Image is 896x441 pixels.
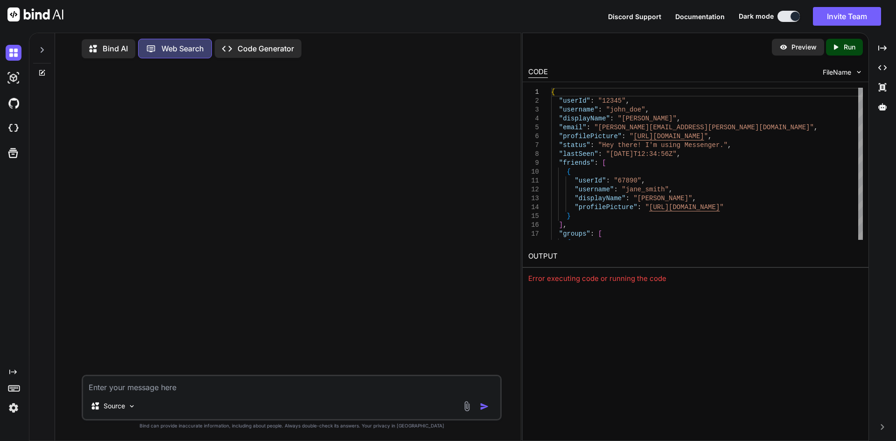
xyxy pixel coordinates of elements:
span: : [614,186,617,193]
div: Error executing code or running the code [528,273,863,284]
span: Dark mode [739,12,774,21]
p: Preview [791,42,817,52]
div: 12 [528,185,539,194]
span: FileName [823,68,851,77]
p: Run [844,42,855,52]
span: [URL][DOMAIN_NAME] [633,133,704,140]
div: 6 [528,132,539,141]
img: cloudideIcon [6,120,21,136]
span: : [598,150,602,158]
span: " [630,133,633,140]
span: { [567,239,570,246]
div: 10 [528,168,539,176]
img: icon [480,402,489,411]
img: chevron down [855,68,863,76]
img: attachment [462,401,472,412]
span: "userId" [574,177,606,184]
span: : [598,106,602,113]
div: 4 [528,114,539,123]
div: 14 [528,203,539,212]
span: "jane_smith" [622,186,669,193]
span: "userId" [559,97,590,105]
div: 9 [528,159,539,168]
button: Invite Team [813,7,881,26]
img: darkChat [6,45,21,61]
p: Code Generator [238,43,294,54]
span: "[PERSON_NAME]" [633,195,692,202]
div: 8 [528,150,539,159]
span: { [551,88,555,96]
button: Discord Support [608,12,661,21]
h2: OUTPUT [523,245,868,267]
div: 2 [528,97,539,105]
img: Bind AI [7,7,63,21]
span: , [692,195,696,202]
span: "displayName" [559,115,609,122]
span: : [590,97,594,105]
img: darkAi-studio [6,70,21,86]
div: 7 [528,141,539,150]
span: "profilePicture" [574,203,637,211]
span: } [567,212,570,220]
span: "[PERSON_NAME][EMAIL_ADDRESS][PERSON_NAME][DOMAIN_NAME]" [594,124,813,131]
span: "Hey there! I'm using Messenger." [598,141,727,149]
div: 3 [528,105,539,114]
span: "john_doe" [606,106,645,113]
span: , [669,186,672,193]
span: "[DATE]T12:34:56Z" [606,150,676,158]
span: "username" [559,106,598,113]
span: "groups" [559,230,590,238]
span: " [645,203,649,211]
p: Bind can provide inaccurate information, including about people. Always double-check its answers.... [82,422,502,429]
span: , [728,141,731,149]
p: Bind AI [103,43,128,54]
div: CODE [528,67,548,78]
span: " [720,203,723,211]
span: "friends" [559,159,594,167]
div: 15 [528,212,539,221]
span: , [645,106,649,113]
p: Source [104,401,125,411]
button: Documentation [675,12,725,21]
div: 17 [528,230,539,238]
div: 16 [528,221,539,230]
span: "67890" [614,177,641,184]
span: : [586,124,590,131]
span: "status" [559,141,590,149]
span: : [594,159,598,167]
span: , [814,124,818,131]
span: , [677,150,680,158]
span: "lastSeen" [559,150,598,158]
span: , [641,177,645,184]
span: : [610,115,614,122]
span: , [625,97,629,105]
span: [URL][DOMAIN_NAME] [649,203,720,211]
span: Documentation [675,13,725,21]
span: "email" [559,124,586,131]
span: "profilePicture" [559,133,621,140]
span: ] [559,221,562,229]
img: githubDark [6,95,21,111]
span: : [625,195,629,202]
img: Pick Models [128,402,136,410]
span: : [590,230,594,238]
div: 11 [528,176,539,185]
span: "[PERSON_NAME]" [617,115,676,122]
div: 1 [528,88,539,97]
span: "username" [574,186,614,193]
span: : [590,141,594,149]
span: : [606,177,609,184]
span: Discord Support [608,13,661,21]
div: 5 [528,123,539,132]
span: [ [602,159,606,167]
span: : [637,203,641,211]
span: , [677,115,680,122]
span: " [704,133,707,140]
span: { [567,168,570,175]
p: Web Search [161,43,204,54]
span: , [708,133,712,140]
span: : [622,133,625,140]
span: [ [598,230,602,238]
span: , [563,221,567,229]
span: "12345" [598,97,625,105]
